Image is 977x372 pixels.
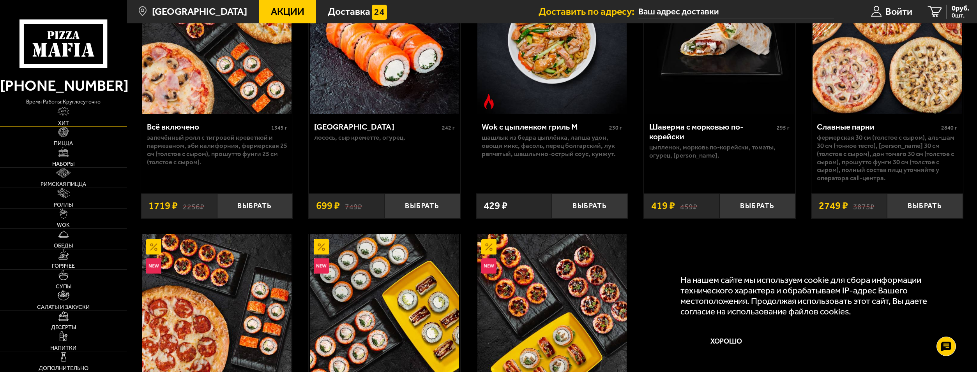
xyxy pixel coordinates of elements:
img: Новинка [314,258,329,274]
span: Супы [56,284,71,290]
span: 419 ₽ [651,201,675,211]
span: 699 ₽ [316,201,340,211]
span: Доставить по адресу: [539,7,638,16]
span: 2749 ₽ [819,201,848,211]
span: Войти [885,7,912,16]
span: Горячее [52,263,75,269]
div: [GEOGRAPHIC_DATA] [314,122,440,132]
s: 749 ₽ [345,201,362,211]
s: 459 ₽ [680,201,697,211]
img: Новинка [146,258,161,274]
span: Обеды [54,243,73,249]
button: Выбрать [552,193,627,218]
img: Острое блюдо [481,94,496,109]
button: Выбрать [217,193,293,218]
span: 0 шт. [952,12,969,19]
span: Римская пицца [41,182,86,187]
span: 2840 г [941,125,957,131]
button: Выбрать [384,193,460,218]
span: 230 г [609,125,622,131]
img: Акционный [146,239,161,254]
span: Наборы [52,161,74,167]
span: 295 г [777,125,790,131]
p: лосось, Сыр креметте, огурец. [314,133,454,142]
div: Славные парни [817,122,939,132]
span: 1719 ₽ [148,201,178,211]
span: Доставка [328,7,370,16]
input: Ваш адрес доставки [638,5,834,19]
span: Дополнительно [39,366,88,371]
span: 242 г [442,125,455,131]
s: 2256 ₽ [183,201,204,211]
img: 15daf4d41897b9f0e9f617042186c801.svg [372,5,387,20]
span: 0 руб. [952,5,969,12]
p: шашлык из бедра цыплёнка, лапша удон, овощи микс, фасоль, перец болгарский, лук репчатый, шашлычн... [482,133,622,158]
div: Шаверма с морковью по-корейски [649,122,775,141]
img: Акционный [481,239,496,254]
span: [GEOGRAPHIC_DATA] [152,7,247,16]
span: 429 ₽ [484,201,507,211]
button: Хорошо [680,326,772,357]
button: Выбрать [719,193,795,218]
div: Wok с цыпленком гриль M [482,122,607,132]
p: цыпленок, морковь по-корейски, томаты, огурец, [PERSON_NAME]. [649,143,790,160]
img: Акционный [314,239,329,254]
span: Хит [58,121,69,126]
span: 1345 г [271,125,287,131]
span: Напитки [50,346,76,351]
p: Запечённый ролл с тигровой креветкой и пармезаном, Эби Калифорния, Фермерская 25 см (толстое с сы... [147,133,287,166]
span: Десерты [51,325,76,330]
span: Салаты и закуски [37,305,90,310]
span: Роллы [54,202,73,208]
span: Пицца [54,141,73,146]
button: Выбрать [887,193,963,218]
div: Всё включено [147,122,269,132]
span: Акции [271,7,304,16]
span: WOK [57,223,70,228]
p: Фермерская 30 см (толстое с сыром), Аль-Шам 30 см (тонкое тесто), [PERSON_NAME] 30 см (толстое с ... [817,133,957,182]
img: Новинка [481,258,496,274]
p: На нашем сайте мы используем cookie для сбора информации технического характера и обрабатываем IP... [680,275,949,317]
s: 3875 ₽ [853,201,875,211]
